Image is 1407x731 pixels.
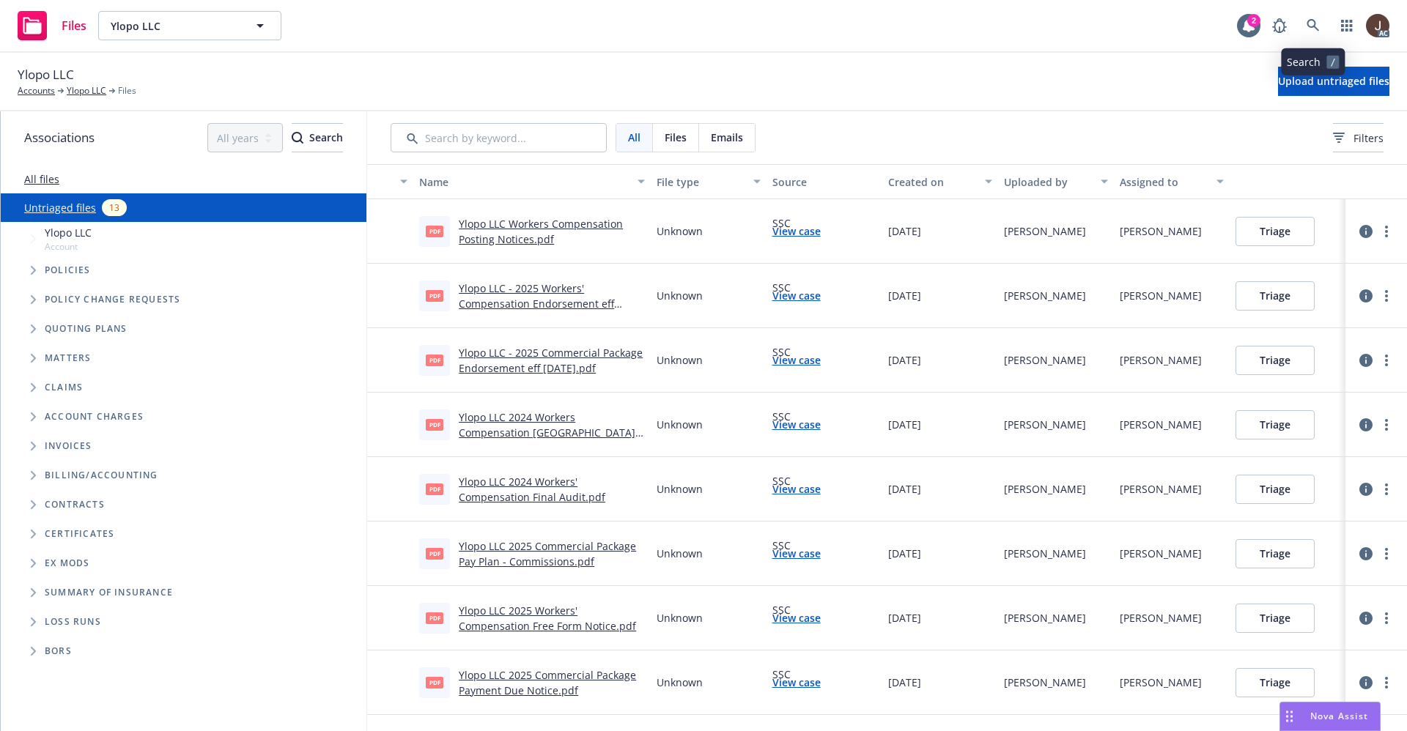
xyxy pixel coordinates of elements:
[711,130,743,145] span: Emails
[1378,545,1395,563] a: more
[888,174,976,190] div: Created on
[1280,702,1299,730] div: Drag to move
[888,481,921,497] span: [DATE]
[459,475,605,504] a: Ylopo LLC 2024 Workers' Compensation Final Audit.pdf
[772,546,821,561] a: View case
[1120,546,1202,561] div: [PERSON_NAME]
[1114,164,1230,199] button: Assigned to
[45,559,89,568] span: Ex Mods
[1004,610,1086,626] div: [PERSON_NAME]
[111,18,237,34] span: Ylopo LLC
[1236,539,1315,568] button: Triage
[45,240,92,253] span: Account
[888,288,921,303] span: [DATE]
[767,164,882,199] button: Source
[1236,668,1315,697] button: Triage
[118,84,136,97] span: Files
[1004,417,1086,432] div: [PERSON_NAME]
[292,132,303,144] svg: Search
[1378,480,1395,498] a: more
[628,130,640,145] span: All
[426,419,443,430] span: pdf
[1354,130,1384,146] span: Filters
[998,164,1114,199] button: Uploaded by
[45,617,101,626] span: Loss Runs
[391,123,607,152] input: Search by keyword...
[888,223,921,239] span: [DATE]
[1333,123,1384,152] button: Filters
[1236,410,1315,439] button: Triage
[1120,352,1202,368] div: [PERSON_NAME]
[1120,610,1202,626] div: [PERSON_NAME]
[1378,416,1395,434] a: more
[1120,223,1202,239] div: [PERSON_NAME]
[1,461,366,666] div: Folder Tree Example
[657,174,745,190] div: File type
[459,217,623,246] a: Ylopo LLC Workers Compensation Posting Notices.pdf
[1378,674,1395,691] a: more
[1366,14,1389,37] img: photo
[426,290,443,301] span: pdf
[665,130,687,145] span: Files
[1332,11,1362,40] a: Switch app
[45,530,114,538] span: Certificates
[459,281,614,326] a: Ylopo LLC - 2025 Workers' Compensation Endorsement eff [DATE].pdf
[426,226,443,237] span: pdf
[67,84,106,97] a: Ylopo LLC
[45,471,158,480] span: Billing/Accounting
[426,612,443,623] span: pdf
[24,128,95,147] span: Associations
[1278,67,1389,96] button: Upload untriaged files
[772,174,876,190] div: Source
[1278,74,1389,88] span: Upload untriaged files
[1236,475,1315,504] button: Triage
[1120,675,1202,690] div: [PERSON_NAME]
[1120,481,1202,497] div: [PERSON_NAME]
[45,324,128,333] span: Quoting plans
[459,410,635,455] a: Ylopo LLC 2024 Workers Compensation [GEOGRAPHIC_DATA] Posting Notice.pdf
[426,355,443,365] span: pdf
[426,677,443,688] span: pdf
[413,164,650,199] button: Name
[24,172,59,186] a: All files
[62,20,86,31] span: Files
[1004,352,1086,368] div: [PERSON_NAME]
[98,11,281,40] button: Ylopo LLC
[1378,223,1395,240] a: more
[772,610,821,626] a: View case
[772,675,821,690] a: View case
[772,223,821,239] a: View case
[45,500,105,509] span: Contracts
[1310,710,1368,722] span: Nova Assist
[772,481,821,497] a: View case
[459,668,636,697] a: Ylopo LLC 2025 Commercial Package Payment Due Notice.pdf
[18,84,55,97] a: Accounts
[45,412,144,421] span: Account charges
[459,539,636,568] a: Ylopo LLC 2025 Commercial Package Pay Plan - Commissions.pdf
[651,164,767,199] button: File type
[888,610,921,626] span: [DATE]
[1120,174,1208,190] div: Assigned to
[45,266,91,275] span: Policies
[45,442,92,450] span: Invoices
[426,548,443,559] span: pdf
[1236,604,1315,633] button: Triage
[882,164,998,199] button: Created on
[1333,130,1384,146] span: Filters
[888,352,921,368] span: [DATE]
[772,288,821,303] a: View case
[292,123,343,152] button: SearchSearch
[1378,352,1395,369] a: more
[1265,11,1294,40] a: Report a Bug
[1378,287,1395,305] a: more
[1120,288,1202,303] div: [PERSON_NAME]
[1004,546,1086,561] div: [PERSON_NAME]
[12,5,92,46] a: Files
[102,199,127,216] div: 13
[772,352,821,368] a: View case
[459,346,643,375] a: Ylopo LLC - 2025 Commercial Package Endorsement eff [DATE].pdf
[772,417,821,432] a: View case
[1236,217,1315,246] button: Triage
[459,604,636,633] a: Ylopo LLC 2025 Workers' Compensation Free Form Notice.pdf
[419,174,628,190] div: Name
